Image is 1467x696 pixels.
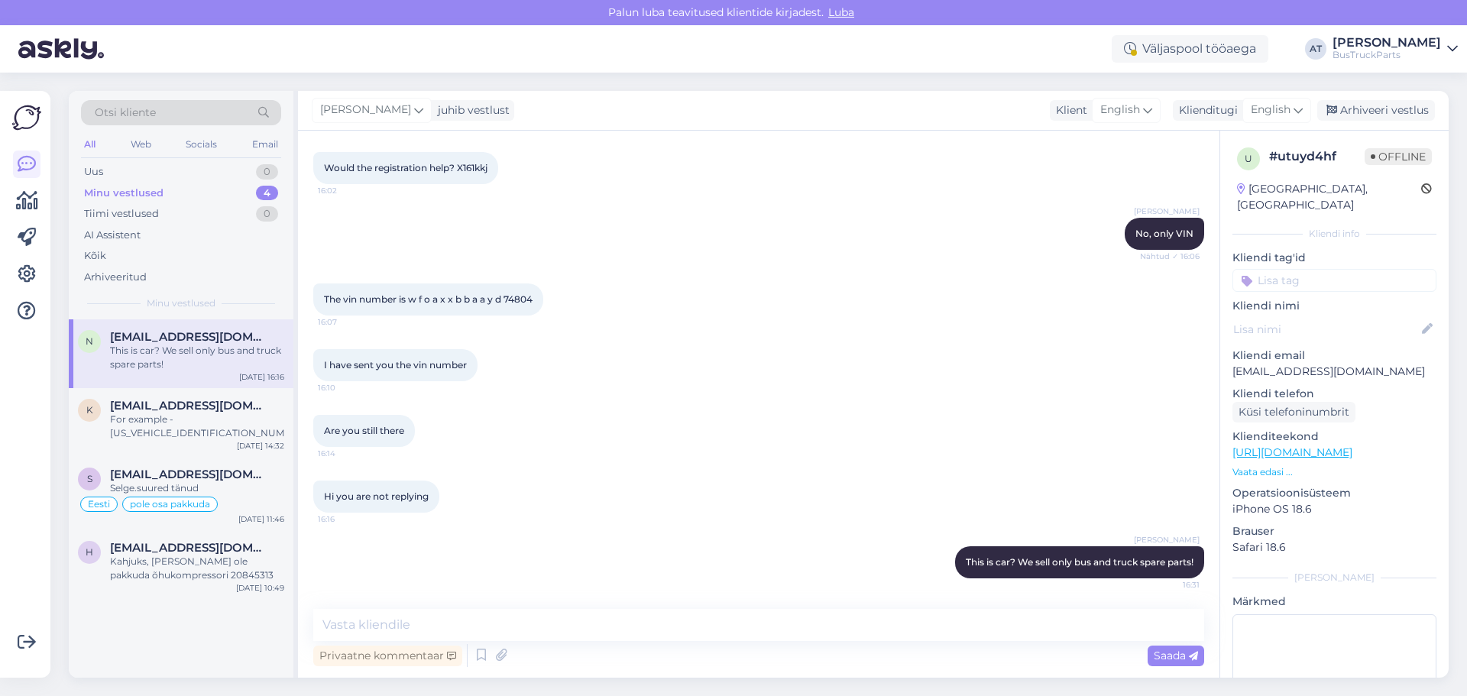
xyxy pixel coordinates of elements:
div: AT [1305,38,1326,60]
div: Socials [183,134,220,154]
div: Email [249,134,281,154]
p: Kliendi telefon [1232,386,1436,402]
p: Brauser [1232,523,1436,539]
p: iPhone OS 18.6 [1232,501,1436,517]
span: Are you still there [324,425,404,436]
span: Luba [824,5,859,19]
div: All [81,134,99,154]
span: kalle.henrik.jokinen@gmail.com [110,399,269,413]
span: nrawling6@gmail.com [110,330,269,344]
span: 16:07 [318,316,375,328]
input: Lisa nimi [1233,321,1419,338]
span: Nähtud ✓ 16:06 [1140,251,1200,262]
div: Privaatne kommentaar [313,646,462,666]
div: Arhiveeri vestlus [1317,100,1435,121]
p: [EMAIL_ADDRESS][DOMAIN_NAME] [1232,364,1436,380]
div: Klienditugi [1173,102,1238,118]
span: Minu vestlused [147,296,215,310]
div: Selge.suured tänud [110,481,284,495]
span: English [1251,102,1291,118]
p: Vaata edasi ... [1232,465,1436,479]
div: juhib vestlust [432,102,510,118]
div: Uus [84,164,103,180]
span: No, only VIN [1135,228,1193,239]
div: Väljaspool tööaega [1112,35,1268,63]
div: 4 [256,186,278,201]
div: [DATE] 16:16 [239,371,284,383]
span: s [87,473,92,484]
span: u [1245,153,1252,164]
span: Saada [1154,649,1198,662]
p: Kliendi tag'id [1232,250,1436,266]
span: Eesti [88,500,110,509]
span: Would the registration help? X161kkj [324,162,487,173]
span: [PERSON_NAME] [1134,206,1200,217]
p: Kliendi nimi [1232,298,1436,314]
span: hakkest@gmail.com [110,541,269,555]
a: [PERSON_NAME]BusTruckParts [1333,37,1458,61]
p: Klienditeekond [1232,429,1436,445]
span: sarapuujanno@gmail.com [110,468,269,481]
div: [DATE] 14:32 [237,440,284,452]
p: Märkmed [1232,594,1436,610]
div: Minu vestlused [84,186,164,201]
div: [DATE] 10:49 [236,582,284,594]
div: Kõik [84,248,106,264]
p: Operatsioonisüsteem [1232,485,1436,501]
span: Offline [1365,148,1432,165]
input: Lisa tag [1232,269,1436,292]
div: [PERSON_NAME] [1232,571,1436,584]
span: Hi you are not replying [324,490,429,502]
div: # utuyd4hf [1269,147,1365,166]
span: [PERSON_NAME] [320,102,411,118]
div: AI Assistent [84,228,141,243]
div: Kliendi info [1232,227,1436,241]
div: Tiimi vestlused [84,206,159,222]
img: Askly Logo [12,103,41,132]
div: Küsi telefoninumbrit [1232,402,1355,422]
div: Arhiveeritud [84,270,147,285]
span: k [86,404,93,416]
div: [PERSON_NAME] [1333,37,1441,49]
div: 0 [256,206,278,222]
p: Kliendi email [1232,348,1436,364]
div: BusTruckParts [1333,49,1441,61]
span: The vin number is w f o a x x b b a a y d 74804 [324,293,533,305]
a: [URL][DOMAIN_NAME] [1232,445,1352,459]
div: Web [128,134,154,154]
span: pole osa pakkuda [130,500,210,509]
div: [DATE] 11:46 [238,513,284,525]
span: 16:02 [318,185,375,196]
span: I have sent you the vin number [324,359,467,371]
span: [PERSON_NAME] [1134,534,1200,545]
div: Klient [1050,102,1087,118]
span: 16:14 [318,448,375,459]
span: n [86,335,93,347]
span: h [86,546,93,558]
span: 16:16 [318,513,375,525]
p: Safari 18.6 [1232,539,1436,555]
span: English [1100,102,1140,118]
span: 16:31 [1142,579,1200,591]
div: [GEOGRAPHIC_DATA], [GEOGRAPHIC_DATA] [1237,181,1421,213]
div: This is car? We sell only bus and truck spare parts! [110,344,284,371]
div: For example - [US_VEHICLE_IDENTIFICATION_NUMBER] [110,413,284,440]
div: Kahjuks, [PERSON_NAME] ole pakkuda õhukompressori 20845313 [110,555,284,582]
div: 0 [256,164,278,180]
span: This is car? We sell only bus and truck spare parts! [966,556,1193,568]
span: Otsi kliente [95,105,156,121]
span: 16:10 [318,382,375,393]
